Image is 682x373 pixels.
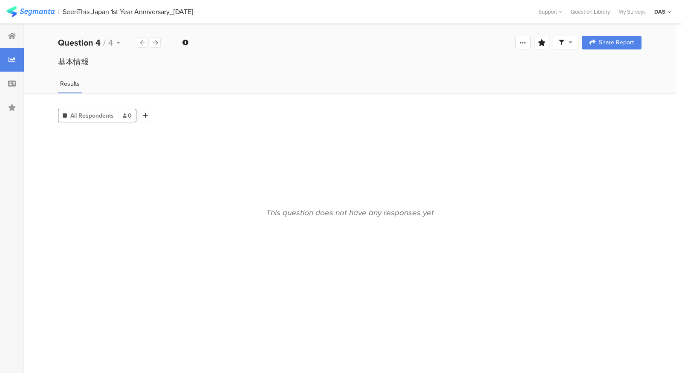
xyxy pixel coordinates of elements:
[6,6,55,17] img: segmanta logo
[599,40,634,46] span: Share Report
[63,8,193,16] div: SeenThis Japan 1st Year Anniversary_[DATE]
[614,8,650,16] a: My Surveys
[103,36,106,49] span: /
[58,7,59,17] div: |
[266,206,434,219] div: This question does not have any responses yet
[58,36,101,49] b: Question 4
[108,36,113,49] span: 4
[58,56,642,67] div: 基本情報
[654,8,665,16] div: DAS
[538,5,562,18] div: Support
[70,111,114,120] span: All Respondents
[60,79,80,88] span: Results
[123,111,132,120] span: 0
[566,8,614,16] a: Question Library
